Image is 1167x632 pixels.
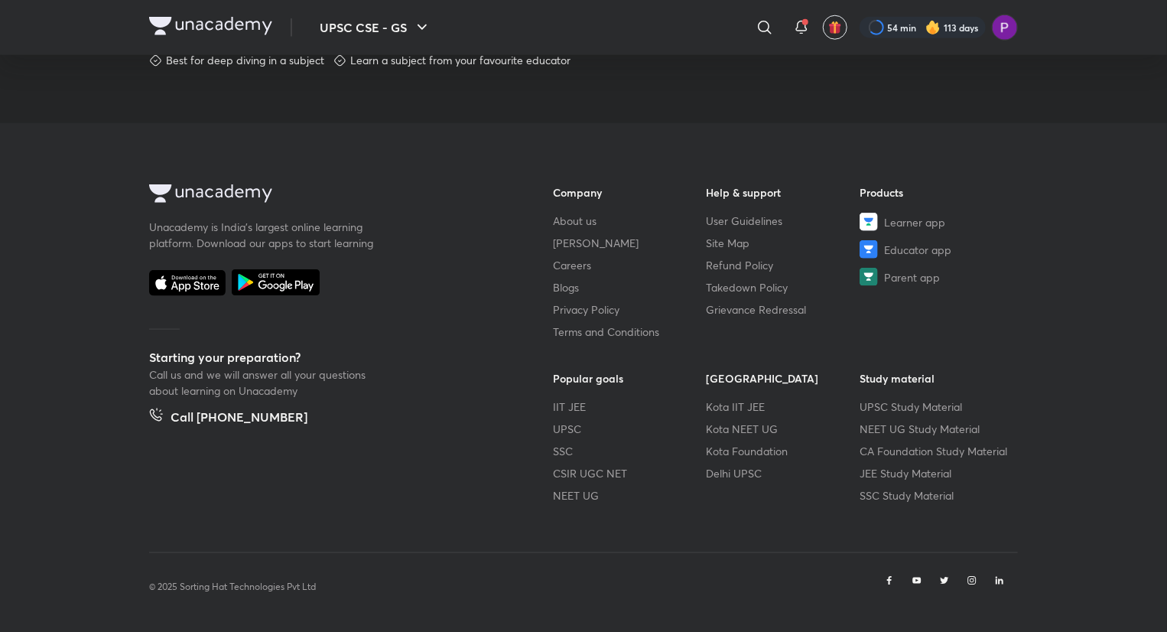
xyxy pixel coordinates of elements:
img: Educator app [860,240,878,259]
a: IIT JEE [553,399,707,415]
h5: Starting your preparation? [149,348,504,366]
a: UPSC Study Material [860,399,1013,415]
a: UPSC [553,421,707,437]
a: Terms and Conditions [553,324,707,340]
a: Kota NEET UG [707,421,860,437]
a: SSC [553,443,707,459]
img: avatar [828,21,842,34]
a: NEET UG [553,487,707,503]
a: Company Logo [149,184,504,207]
h6: Products [860,184,1013,200]
a: Company Logo [149,17,272,39]
a: Privacy Policy [553,301,707,318]
img: Company Logo [149,184,272,203]
a: Learner app [860,213,1013,231]
a: Kota Foundation [707,443,860,459]
img: Company Logo [149,17,272,35]
span: Learner app [884,214,945,230]
a: Blogs [553,279,707,295]
a: CSIR UGC NET [553,465,707,481]
h6: Study material [860,370,1013,386]
span: Educator app [884,242,951,258]
a: NEET UG Study Material [860,421,1013,437]
p: Learn a subject from your favourite educator [350,53,570,68]
p: © 2025 Sorting Hat Technologies Pvt Ltd [149,580,316,594]
h6: Help & support [707,184,860,200]
a: CA Foundation Study Material [860,443,1013,459]
img: Preeti Pandey [992,15,1018,41]
h6: [GEOGRAPHIC_DATA] [707,370,860,386]
a: Careers [553,257,707,273]
p: Call us and we will answer all your questions about learning on Unacademy [149,366,379,399]
a: Kota IIT JEE [707,399,860,415]
a: SSC Study Material [860,487,1013,503]
a: Site Map [707,235,860,251]
a: Educator app [860,240,1013,259]
p: Unacademy is India’s largest online learning platform. Download our apps to start learning [149,219,379,251]
img: streak [925,20,941,35]
a: Refund Policy [707,257,860,273]
span: Parent app [884,269,940,285]
button: UPSC CSE - GS [310,12,440,43]
a: User Guidelines [707,213,860,229]
h5: Call [PHONE_NUMBER] [171,408,307,429]
img: Parent app [860,268,878,286]
img: Learner app [860,213,878,231]
h6: Company [553,184,707,200]
a: Takedown Policy [707,279,860,295]
a: Grievance Redressal [707,301,860,318]
span: Careers [553,257,591,273]
a: About us [553,213,707,229]
p: Best for deep diving in a subject [166,53,324,68]
a: [PERSON_NAME] [553,235,707,251]
a: JEE Study Material [860,465,1013,481]
h6: Popular goals [553,370,707,386]
a: Call [PHONE_NUMBER] [149,408,307,429]
a: Delhi UPSC [707,465,860,481]
a: Parent app [860,268,1013,286]
button: avatar [823,15,847,40]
